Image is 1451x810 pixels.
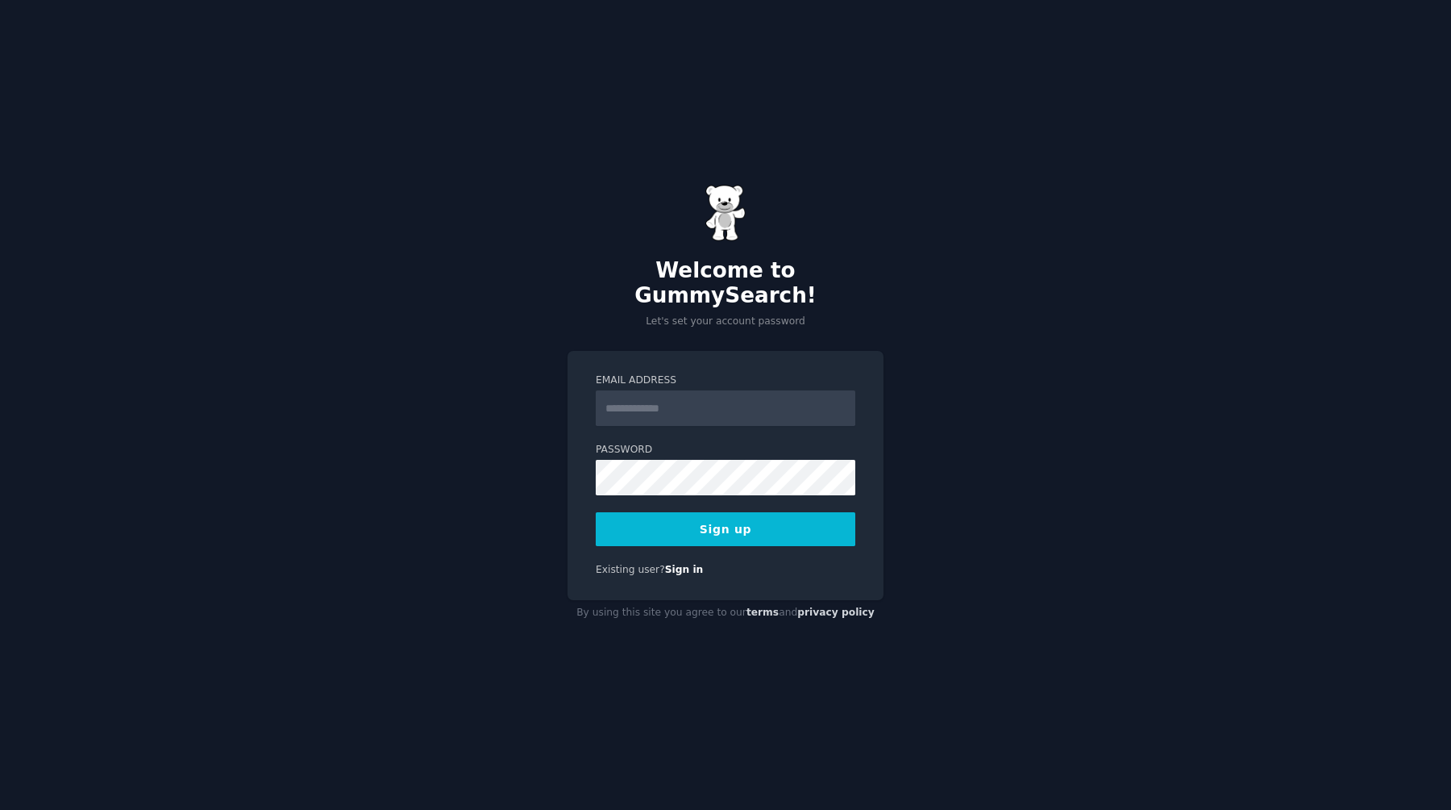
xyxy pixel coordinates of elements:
[596,443,855,457] label: Password
[746,607,779,618] a: terms
[705,185,746,241] img: Gummy Bear
[665,564,704,575] a: Sign in
[568,600,883,626] div: By using this site you agree to our and
[797,607,875,618] a: privacy policy
[596,512,855,546] button: Sign up
[568,315,883,329] p: Let's set your account password
[596,374,855,388] label: Email Address
[596,564,665,575] span: Existing user?
[568,258,883,309] h2: Welcome to GummySearch!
